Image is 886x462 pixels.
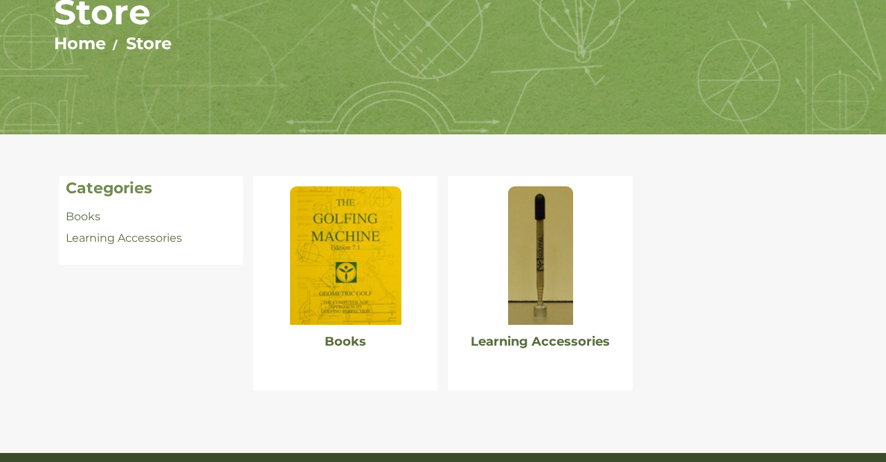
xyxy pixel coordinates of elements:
[66,179,236,197] h4: Categories
[325,334,366,349] a: Books
[66,231,182,245] a: Learning Accessories
[471,334,610,349] a: Learning Accessories
[126,33,172,53] a: Store
[66,210,100,223] a: Books
[54,33,106,53] a: Home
